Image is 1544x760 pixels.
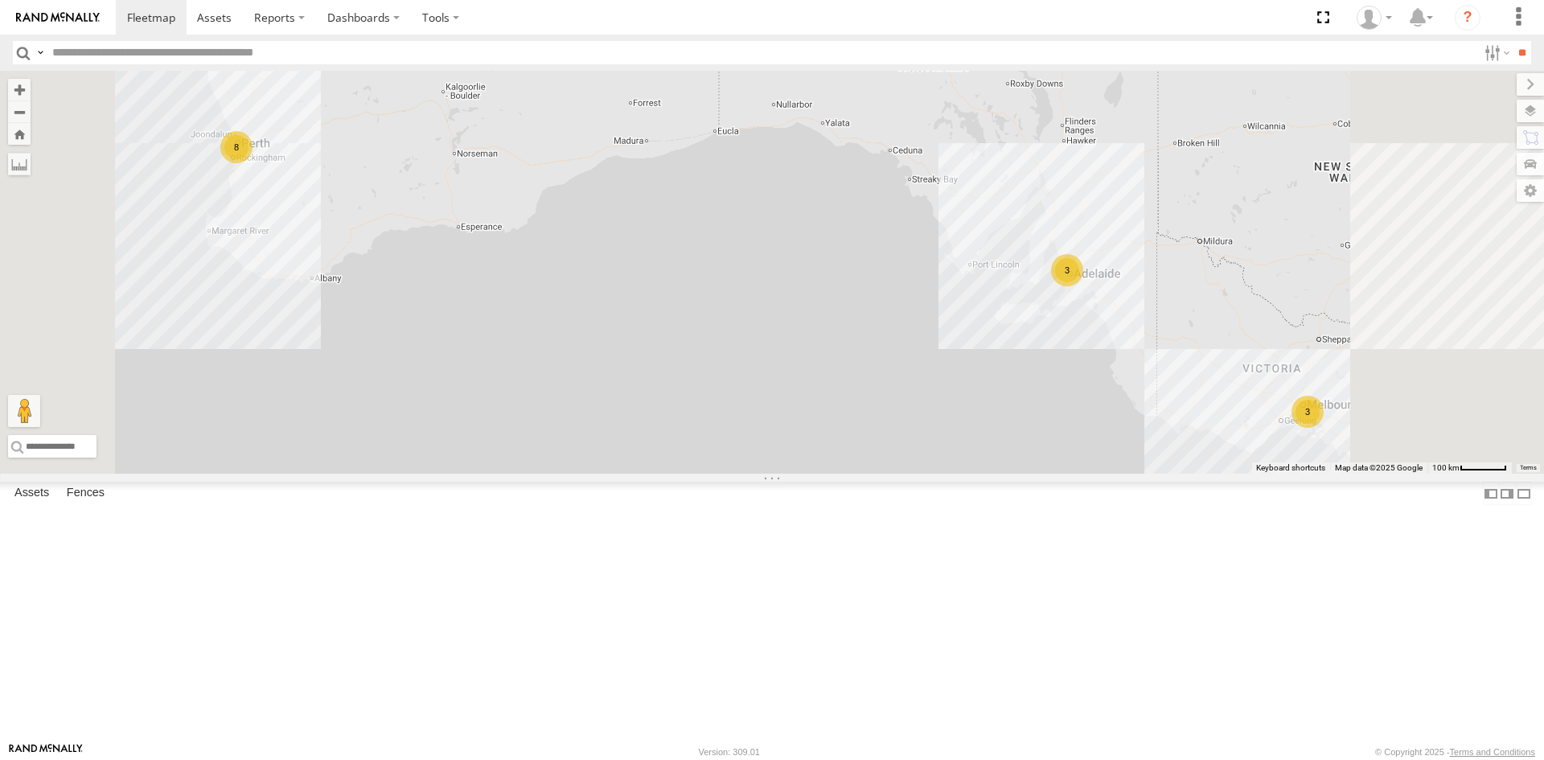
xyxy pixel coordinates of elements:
[1516,482,1532,505] label: Hide Summary Table
[8,153,31,175] label: Measure
[1483,482,1499,505] label: Dock Summary Table to the Left
[699,747,760,757] div: Version: 309.01
[8,395,40,427] button: Drag Pegman onto the map to open Street View
[1455,5,1480,31] i: ?
[1291,396,1324,428] div: 3
[8,123,31,145] button: Zoom Home
[1478,41,1513,64] label: Search Filter Options
[1517,179,1544,202] label: Map Settings
[8,79,31,101] button: Zoom in
[1450,747,1535,757] a: Terms and Conditions
[1256,462,1325,474] button: Keyboard shortcuts
[1432,463,1460,472] span: 100 km
[220,131,253,163] div: 8
[1520,465,1537,471] a: Terms (opens in new tab)
[9,744,83,760] a: Visit our Website
[1335,463,1423,472] span: Map data ©2025 Google
[1375,747,1535,757] div: © Copyright 2025 -
[1051,254,1083,286] div: 3
[6,483,57,505] label: Assets
[59,483,113,505] label: Fences
[34,41,47,64] label: Search Query
[8,101,31,123] button: Zoom out
[16,12,100,23] img: rand-logo.svg
[1351,6,1398,30] div: Brendan Sinclair
[1499,482,1515,505] label: Dock Summary Table to the Right
[1427,462,1512,474] button: Map Scale: 100 km per 55 pixels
